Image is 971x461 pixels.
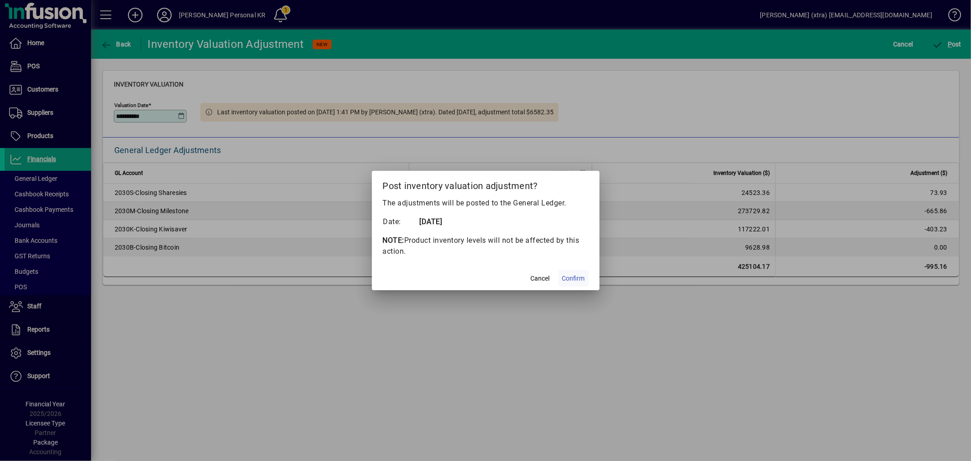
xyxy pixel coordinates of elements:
strong: NOTE: [383,236,405,245]
p: The adjustments will be posted to the General Ledger. [383,198,589,209]
span: Confirm [562,274,585,283]
span: Cancel [531,274,550,283]
button: Confirm [559,270,589,287]
td: Date: [383,216,419,228]
td: [DATE] [419,216,456,228]
button: Cancel [526,270,555,287]
h2: Post inventory valuation adjustment? [372,171,600,197]
p: Product inventory levels will not be affected by this action. [383,235,589,257]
